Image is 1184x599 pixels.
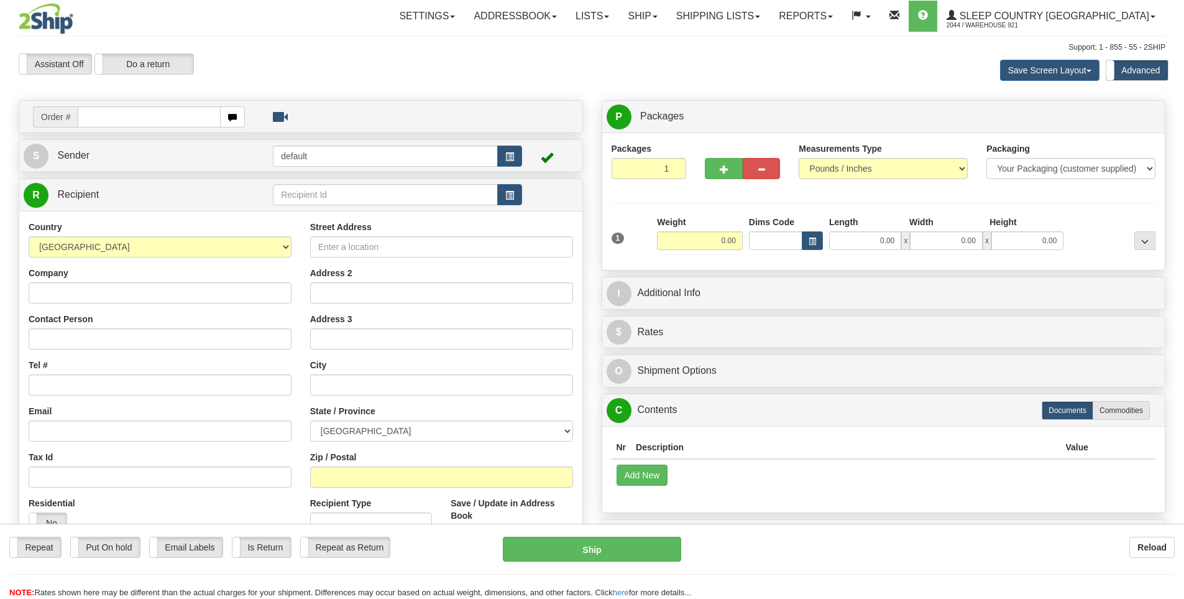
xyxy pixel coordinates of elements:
[607,398,631,423] span: C
[10,537,61,557] label: Repeat
[983,231,991,250] span: x
[71,537,140,557] label: Put On hold
[986,142,1030,155] label: Packaging
[310,405,375,417] label: State / Province
[310,359,326,371] label: City
[1060,436,1093,459] th: Value
[29,513,67,533] label: No
[607,281,631,306] span: I
[310,451,357,463] label: Zip / Postal
[9,588,34,597] span: NOTE:
[1155,236,1183,363] iframe: chat widget
[24,144,48,169] span: S
[1093,401,1150,420] label: Commodities
[29,221,62,233] label: Country
[24,183,48,208] span: R
[667,1,769,32] a: Shipping lists
[607,104,631,129] span: P
[451,497,572,522] label: Save / Update in Address Book
[24,143,273,169] a: S Sender
[607,281,1161,306] a: IAdditional Info
[566,1,618,32] a: Lists
[612,233,625,244] span: 1
[310,221,372,233] label: Street Address
[1134,231,1155,250] div: ...
[57,189,99,200] span: Recipient
[301,537,390,557] label: Repeat as Return
[617,465,668,486] button: Add New
[607,359,631,384] span: O
[769,1,842,32] a: Reports
[310,497,372,509] label: Recipient Type
[1042,401,1093,420] label: Documents
[503,537,681,562] button: Ship
[989,216,1017,228] label: Height
[640,111,684,121] span: Packages
[657,216,686,228] label: Weight
[310,236,573,258] input: Enter a location
[19,54,91,74] label: Assistant Off
[1129,537,1175,558] button: Reload
[150,537,223,557] label: Email Labels
[901,231,910,250] span: x
[273,146,498,167] input: Sender Id
[33,106,78,128] span: Order #
[29,497,75,509] label: Residential
[799,142,882,155] label: Measurements Type
[29,359,48,371] label: Tel #
[29,451,53,463] label: Tax Id
[19,42,1165,53] div: Support: 1 - 855 - 55 - 2SHIP
[24,182,246,208] a: R Recipient
[1106,60,1168,80] label: Advanced
[607,320,1161,345] a: $Rates
[607,104,1161,129] a: P Packages
[57,150,89,160] span: Sender
[1000,60,1099,81] button: Save Screen Layout
[957,11,1149,21] span: Sleep Country [GEOGRAPHIC_DATA]
[232,537,291,557] label: Is Return
[464,1,566,32] a: Addressbook
[607,358,1161,384] a: OShipment Options
[618,1,666,32] a: Ship
[29,405,52,417] label: Email
[607,523,1161,549] a: RReturn Shipment
[612,436,631,459] th: Nr
[829,216,858,228] label: Length
[607,397,1161,423] a: CContents
[613,588,629,597] a: here
[937,1,1165,32] a: Sleep Country [GEOGRAPHIC_DATA] 2044 / Warehouse 921
[19,3,73,34] img: logo2044.jpg
[631,436,1060,459] th: Description
[273,184,498,205] input: Recipient Id
[310,313,352,325] label: Address 3
[29,313,93,325] label: Contact Person
[749,216,794,228] label: Dims Code
[1137,542,1167,552] b: Reload
[310,267,352,279] label: Address 2
[29,267,68,279] label: Company
[612,142,652,155] label: Packages
[607,320,631,345] span: $
[947,19,1040,32] span: 2044 / Warehouse 921
[909,216,934,228] label: Width
[390,1,464,32] a: Settings
[95,54,193,74] label: Do a return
